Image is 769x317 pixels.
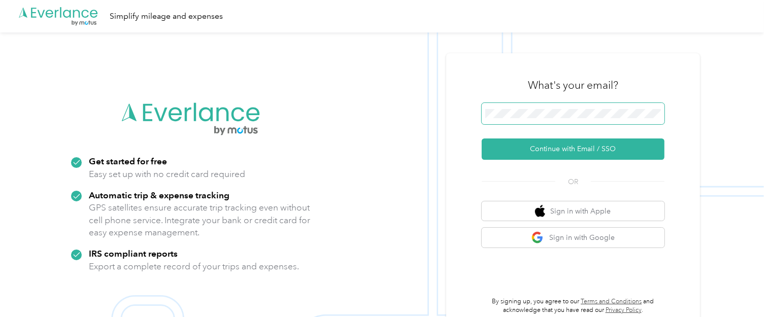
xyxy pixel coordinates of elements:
p: GPS satellites ensure accurate trip tracking even without cell phone service. Integrate your bank... [89,201,311,239]
span: OR [555,177,591,187]
strong: Automatic trip & expense tracking [89,190,229,200]
p: Export a complete record of your trips and expenses. [89,260,299,273]
p: Easy set up with no credit card required [89,168,245,181]
button: Continue with Email / SSO [482,138,664,160]
div: Simplify mileage and expenses [110,10,223,23]
a: Terms and Conditions [581,298,642,305]
button: apple logoSign in with Apple [482,201,664,221]
strong: Get started for free [89,156,167,166]
img: apple logo [535,205,545,218]
h3: What's your email? [528,78,618,92]
strong: IRS compliant reports [89,248,178,259]
p: By signing up, you agree to our and acknowledge that you have read our . [482,297,664,315]
a: Privacy Policy [606,306,642,314]
img: google logo [531,231,544,244]
button: google logoSign in with Google [482,228,664,248]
